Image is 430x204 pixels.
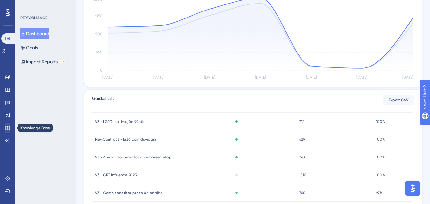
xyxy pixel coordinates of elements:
[100,68,102,73] tspan: 0
[376,119,385,124] span: 100%
[92,95,114,105] span: Guides List
[153,75,164,80] tspan: [DATE]
[376,172,385,178] span: 100%
[376,190,383,195] span: 97%
[59,60,65,63] div: BETA
[95,190,163,195] span: V3 - Como consultar prazo de análise
[383,95,414,105] button: Export CSV
[102,75,113,80] tspan: [DATE]
[403,179,422,198] iframe: UserGuiding AI Assistant Launcher
[299,172,306,178] span: 1516
[389,97,409,102] span: Export CSV
[376,155,385,160] span: 100%
[299,119,304,124] span: 712
[306,75,317,80] tspan: [DATE]
[95,172,137,178] span: V3 - GRT Influence 2025
[299,137,305,142] span: 629
[15,2,40,9] span: Need Help?
[96,50,102,54] tspan: 950
[20,28,49,39] button: Dashboard
[299,155,305,160] span: 190
[95,119,147,124] span: V3 - LGPD inativação 90 dias
[20,42,38,53] button: Goals
[95,155,175,160] span: V3 - Anexar documentos da empresa etapa 6
[94,14,102,18] tspan: 2850
[376,137,385,142] span: 100%
[94,32,102,36] tspan: 1900
[255,75,266,80] tspan: [DATE]
[299,190,306,195] span: 760
[356,75,367,80] tspan: [DATE]
[402,75,413,80] tspan: [DATE]
[204,75,215,80] tspan: [DATE]
[95,137,156,142] span: NewContract - Está com dúvidas?
[20,56,65,67] button: Impact ReportsBETA
[20,15,47,20] div: PERFORMANCE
